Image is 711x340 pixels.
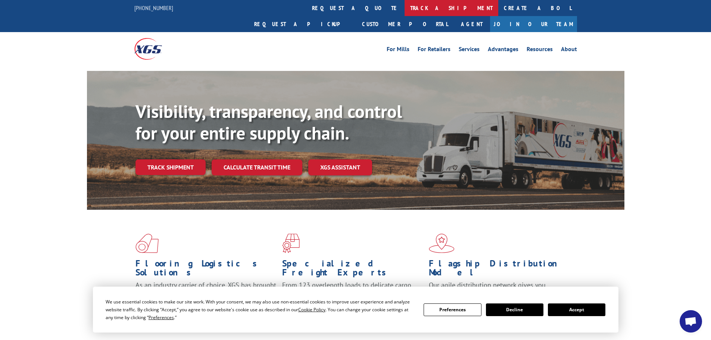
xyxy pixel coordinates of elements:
[308,159,372,175] a: XGS ASSISTANT
[429,281,566,298] span: Our agile distribution network gives you nationwide inventory management on demand.
[149,314,174,321] span: Preferences
[418,46,450,54] a: For Retailers
[490,16,577,32] a: Join Our Team
[429,234,455,253] img: xgs-icon-flagship-distribution-model-red
[135,281,276,307] span: As an industry carrier of choice, XGS has brought innovation and dedication to flooring logistics...
[459,46,480,54] a: Services
[135,159,206,175] a: Track shipment
[680,310,702,333] a: Open chat
[282,281,423,314] p: From 123 overlength loads to delicate cargo, our experienced staff knows the best way to move you...
[212,159,302,175] a: Calculate transit time
[527,46,553,54] a: Resources
[135,234,159,253] img: xgs-icon-total-supply-chain-intelligence-red
[548,303,605,316] button: Accept
[93,287,618,333] div: Cookie Consent Prompt
[387,46,409,54] a: For Mills
[488,46,518,54] a: Advantages
[453,16,490,32] a: Agent
[106,298,415,321] div: We use essential cookies to make our site work. With your consent, we may also use non-essential ...
[282,259,423,281] h1: Specialized Freight Experts
[424,303,481,316] button: Preferences
[134,4,173,12] a: [PHONE_NUMBER]
[249,16,356,32] a: Request a pickup
[282,234,300,253] img: xgs-icon-focused-on-flooring-red
[135,100,402,144] b: Visibility, transparency, and control for your entire supply chain.
[298,306,325,313] span: Cookie Policy
[356,16,453,32] a: Customer Portal
[486,303,543,316] button: Decline
[561,46,577,54] a: About
[429,259,570,281] h1: Flagship Distribution Model
[135,259,277,281] h1: Flooring Logistics Solutions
